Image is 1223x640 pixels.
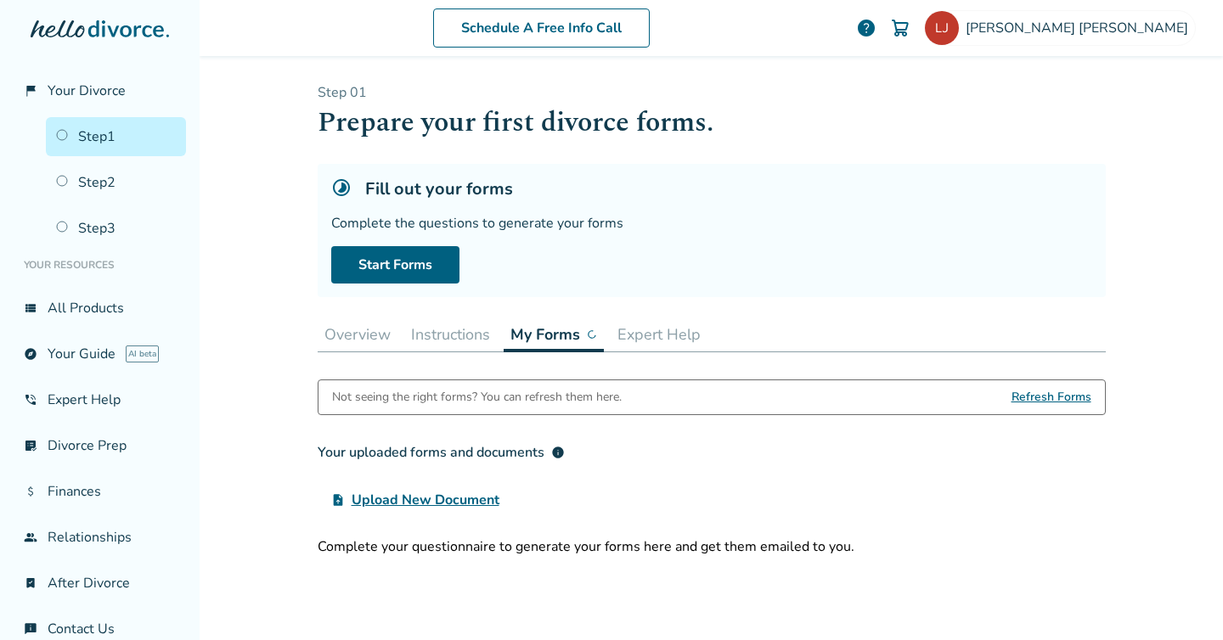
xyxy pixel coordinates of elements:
[1012,380,1091,414] span: Refresh Forms
[925,11,959,45] img: loidaexa@yahoo.com
[14,518,186,557] a: groupRelationships
[318,442,565,463] div: Your uploaded forms and documents
[14,248,186,282] li: Your Resources
[14,289,186,328] a: view_listAll Products
[318,537,1106,556] div: Complete your questionnaire to generate your forms here and get them emailed to you.
[318,102,1106,143] h1: Prepare your first divorce forms.
[46,209,186,248] a: Step3
[126,345,159,362] span: AI beta
[14,380,186,419] a: phone_in_talkExpert Help
[24,531,37,544] span: group
[856,18,876,38] a: help
[1138,559,1223,640] iframe: Chat Widget
[611,317,707,351] button: Expert Help
[331,493,345,507] span: upload_file
[24,485,37,498] span: attach_money
[551,446,565,459] span: info
[14,564,186,603] a: bookmark_checkAfter Divorce
[24,576,37,590] span: bookmark_check
[14,334,186,373] a: exploreYour GuideAI beta
[318,317,397,351] button: Overview
[46,117,186,156] a: Step1
[365,177,513,200] h5: Fill out your forms
[966,19,1195,37] span: [PERSON_NAME] [PERSON_NAME]
[14,426,186,465] a: list_alt_checkDivorce Prep
[352,490,499,510] span: Upload New Document
[587,329,597,340] img: ...
[24,301,37,315] span: view_list
[404,317,497,351] button: Instructions
[46,163,186,202] a: Step2
[24,393,37,407] span: phone_in_talk
[24,347,37,361] span: explore
[331,214,1092,233] div: Complete the questions to generate your forms
[24,622,37,636] span: chat_info
[14,71,186,110] a: flag_2Your Divorce
[48,81,126,100] span: Your Divorce
[433,8,650,48] a: Schedule A Free Info Call
[504,317,604,352] button: My Forms
[14,472,186,511] a: attach_moneyFinances
[318,83,1106,102] p: Step 0 1
[331,246,459,284] a: Start Forms
[890,18,910,38] img: Cart
[24,84,37,98] span: flag_2
[24,439,37,452] span: list_alt_check
[332,380,622,414] div: Not seeing the right forms? You can refresh them here.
